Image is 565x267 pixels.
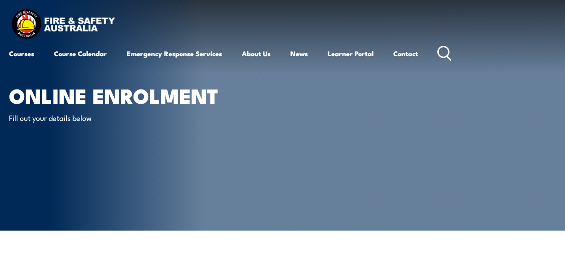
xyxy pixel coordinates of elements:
a: Learner Portal [328,43,374,64]
a: Contact [393,43,418,64]
a: Course Calendar [54,43,107,64]
p: Fill out your details below [9,112,173,123]
a: News [290,43,308,64]
h1: Online Enrolment [9,86,231,104]
a: Emergency Response Services [127,43,222,64]
a: Courses [9,43,34,64]
a: About Us [242,43,271,64]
